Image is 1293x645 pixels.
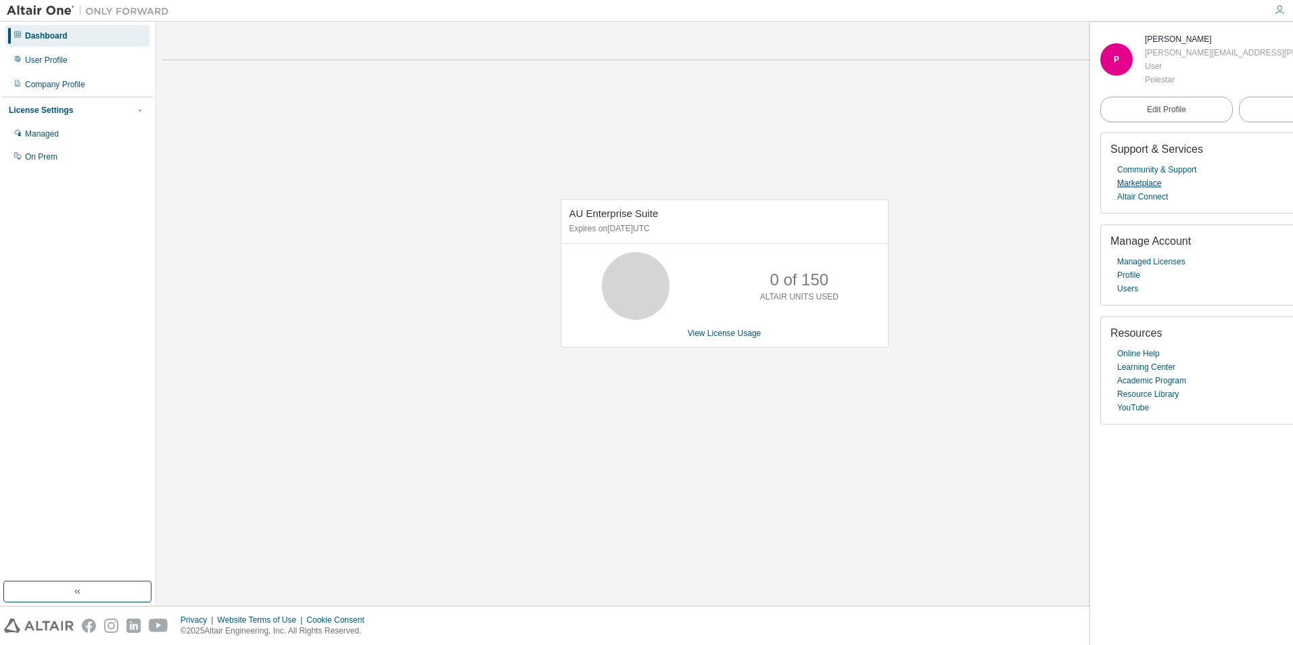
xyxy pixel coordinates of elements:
a: Managed Licenses [1117,255,1185,268]
a: Altair Connect [1117,190,1168,204]
span: Edit Profile [1147,104,1186,115]
span: AU Enterprise Suite [569,208,659,219]
div: License Settings [9,105,73,116]
img: altair_logo.svg [4,619,74,633]
a: Learning Center [1117,360,1175,374]
img: facebook.svg [82,619,96,633]
div: Dashboard [25,30,68,41]
span: Resources [1110,327,1162,339]
img: instagram.svg [104,619,118,633]
a: View License Usage [688,329,761,338]
a: Edit Profile [1100,97,1233,122]
a: Resource Library [1117,387,1179,401]
span: P [1114,55,1119,64]
div: Managed [25,128,59,139]
a: Marketplace [1117,176,1161,190]
a: YouTube [1117,401,1149,414]
span: Manage Account [1110,235,1191,247]
span: Support & Services [1110,143,1203,155]
p: 0 of 150 [770,268,828,291]
a: Profile [1117,268,1140,282]
a: Online Help [1117,347,1160,360]
p: ALTAIR UNITS USED [760,291,839,303]
a: Academic Program [1117,374,1186,387]
div: User Profile [25,55,68,66]
div: On Prem [25,151,57,162]
div: Privacy [181,615,217,625]
p: Expires on [DATE] UTC [569,223,876,235]
div: Website Terms of Use [217,615,306,625]
img: linkedin.svg [126,619,141,633]
p: © 2025 Altair Engineering, Inc. All Rights Reserved. [181,625,373,637]
img: youtube.svg [149,619,168,633]
img: Altair One [7,4,176,18]
a: Community & Support [1117,163,1196,176]
div: Company Profile [25,79,85,90]
div: Cookie Consent [306,615,372,625]
a: Users [1117,282,1138,295]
